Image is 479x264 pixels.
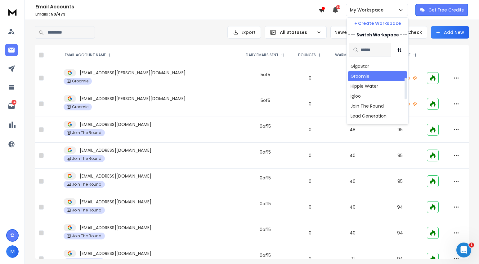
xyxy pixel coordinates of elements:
h1: Email Accounts [35,3,319,11]
p: Emails : [35,12,319,17]
button: Get Free Credits [415,4,468,16]
div: Join The Round [351,103,384,109]
td: 94 [377,220,423,246]
p: 3949 [11,100,16,105]
p: [EMAIL_ADDRESS][PERSON_NAME][DOMAIN_NAME] [80,70,186,76]
p: Groomie [72,79,88,84]
p: Join The Round [72,234,101,239]
button: Add New [431,26,469,39]
p: [EMAIL_ADDRESS][DOMAIN_NAME] [80,121,151,127]
div: 0 of 15 [260,175,271,181]
div: Lead Generation [351,113,387,119]
p: + Create Workspace [354,20,401,26]
p: [EMAIL_ADDRESS][DOMAIN_NAME] [80,199,151,205]
p: 0 [295,230,325,236]
p: 0 [295,127,325,133]
p: DAILY EMAILS SENT [246,53,279,58]
p: WARMUP EMAILS [335,53,364,58]
button: M [6,245,19,258]
td: 40 [328,220,377,246]
div: 5 of 5 [261,97,270,104]
p: 0 [295,256,325,262]
div: GigaStar [351,63,369,69]
td: 94 [377,194,423,220]
p: [EMAIL_ADDRESS][PERSON_NAME][DOMAIN_NAME] [80,95,186,102]
button: Export [227,26,261,39]
p: [EMAIL_ADDRESS][DOMAIN_NAME] [80,250,151,257]
button: Newest [330,26,371,39]
td: 95 [377,117,423,143]
p: 0 [295,152,325,159]
p: --- Switch Workspace --- [348,32,407,38]
span: 36 [336,5,340,9]
div: EMAIL ACCOUNT NAME [65,53,112,58]
p: Join The Round [72,208,101,213]
p: Join The Round [72,156,101,161]
td: 40 [328,143,377,169]
div: 0 of 15 [260,226,271,233]
p: 0 [295,178,325,184]
td: 95 [377,169,423,194]
div: 0 of 15 [260,201,271,207]
p: Get Free Credits [428,7,464,13]
div: 0 of 15 [260,252,271,258]
p: BOUNCES [298,53,316,58]
button: + Create Workspace [347,18,408,29]
div: 0 of 15 [260,123,271,129]
span: 50 / 473 [51,12,65,17]
p: All Statuses [280,29,314,35]
img: logo [6,6,19,18]
td: 40 [328,169,377,194]
p: 0 [295,204,325,210]
td: 2 [328,65,377,91]
p: [EMAIL_ADDRESS][DOMAIN_NAME] [80,173,151,179]
td: 95 [377,143,423,169]
button: Sort by Sort A-Z [393,44,406,56]
div: Hippie Water [351,83,378,89]
p: Groomie [72,104,88,109]
p: [EMAIL_ADDRESS][DOMAIN_NAME] [80,225,151,231]
td: 40 [328,194,377,220]
td: 2 [328,91,377,117]
div: 0 of 15 [260,149,271,155]
div: 5 of 5 [261,72,270,78]
span: 1 [469,243,474,248]
div: Groomie [351,73,369,79]
p: 0 [295,101,325,107]
p: My Workspace [350,7,386,13]
p: [EMAIL_ADDRESS][DOMAIN_NAME] [80,147,151,153]
p: Join The Round [72,130,101,135]
p: Join The Round [72,182,101,187]
p: 0 [295,75,325,81]
div: Igloo [351,93,361,99]
a: 3949 [5,100,18,112]
iframe: Intercom live chat [456,243,471,257]
td: 48 [328,117,377,143]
